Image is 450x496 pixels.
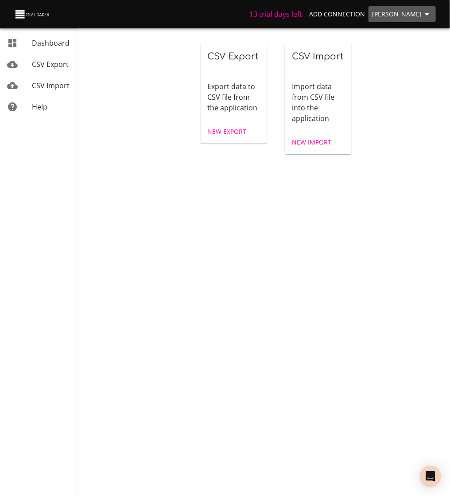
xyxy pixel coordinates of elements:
[208,81,260,113] p: Export data to CSV file from the application
[292,81,345,124] p: Import data from CSV file into the application
[208,126,247,137] span: New Export
[32,59,69,69] span: CSV Export
[288,134,335,151] a: New Import
[32,38,70,48] span: Dashboard
[14,8,51,20] img: CSV Loader
[372,9,432,20] span: [PERSON_NAME]
[204,124,250,140] a: New Export
[249,8,302,20] h6: 13 trial days left
[32,81,70,90] span: CSV Import
[306,6,369,23] a: Add Connection
[292,51,344,62] span: CSV Import
[292,137,331,148] span: New Import
[369,6,436,23] button: [PERSON_NAME]
[208,51,259,62] span: CSV Export
[420,466,441,487] div: Open Intercom Messenger
[32,102,47,112] span: Help
[309,9,365,20] span: Add Connection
